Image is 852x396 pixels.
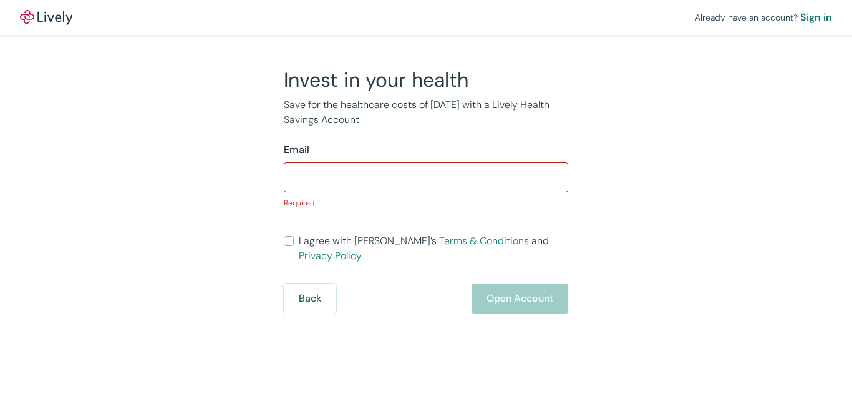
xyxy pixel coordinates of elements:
[284,284,336,314] button: Back
[695,10,832,25] div: Already have an account?
[800,10,832,25] a: Sign in
[299,249,362,262] a: Privacy Policy
[284,67,568,92] h2: Invest in your health
[439,234,529,247] a: Terms & Conditions
[284,142,309,157] label: Email
[284,97,568,127] p: Save for the healthcare costs of [DATE] with a Lively Health Savings Account
[20,10,72,25] img: Lively
[20,10,72,25] a: LivelyLively
[284,197,568,209] p: Required
[299,234,568,264] span: I agree with [PERSON_NAME]’s and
